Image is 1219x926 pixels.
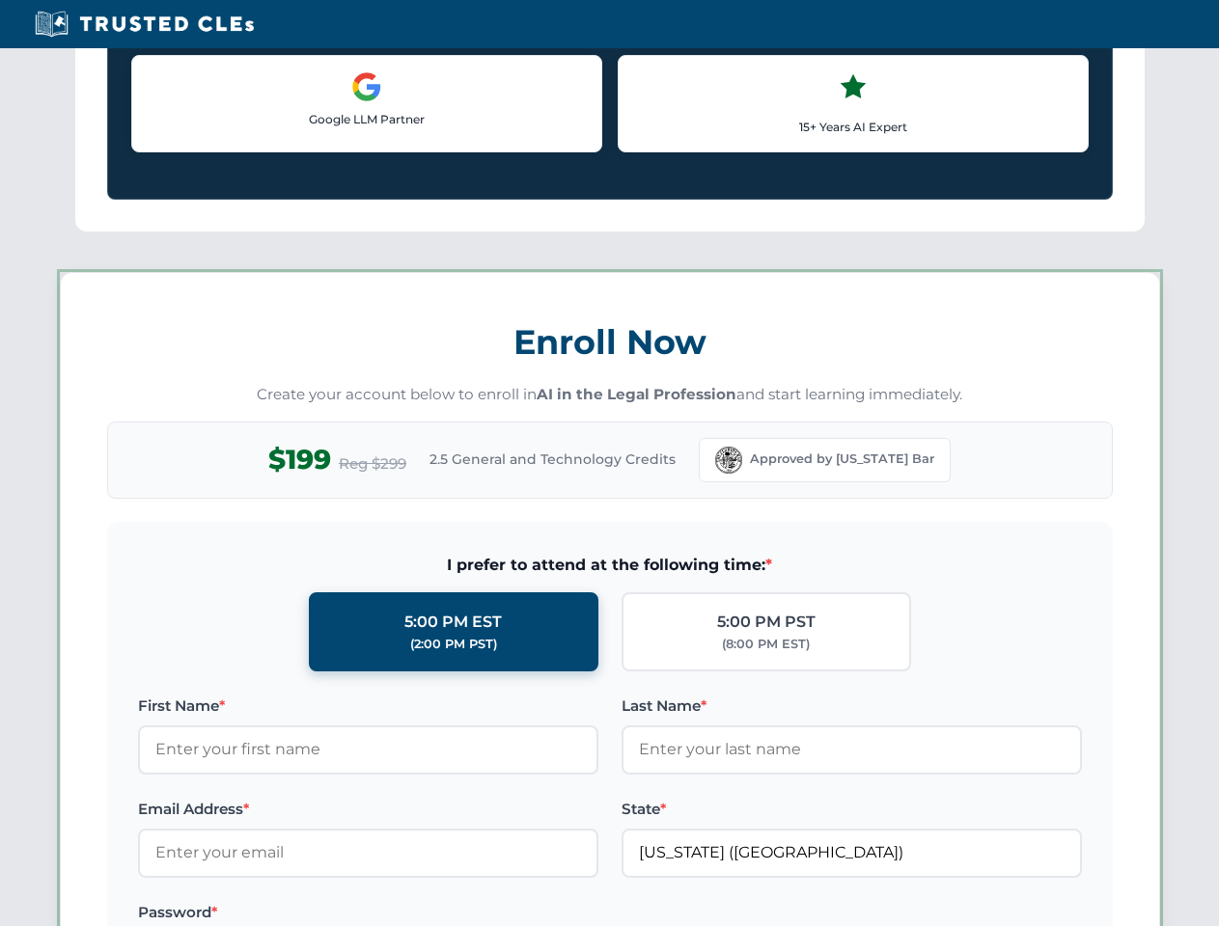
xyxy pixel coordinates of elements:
img: Trusted CLEs [29,10,260,39]
div: (2:00 PM PST) [410,635,497,654]
p: Create your account below to enroll in and start learning immediately. [107,384,1113,406]
span: Reg $299 [339,452,406,476]
img: Florida Bar [715,447,742,474]
label: First Name [138,694,598,718]
label: State [622,798,1082,821]
div: 5:00 PM PST [717,610,816,635]
span: 2.5 General and Technology Credits [429,449,676,470]
p: 15+ Years AI Expert [634,118,1072,136]
label: Last Name [622,694,1082,718]
label: Email Address [138,798,598,821]
span: Approved by [US_STATE] Bar [750,449,934,469]
input: Enter your email [138,829,598,877]
label: Password [138,901,598,924]
strong: AI in the Legal Profession [537,385,736,403]
h3: Enroll Now [107,312,1113,372]
div: 5:00 PM EST [404,610,502,635]
span: I prefer to attend at the following time: [138,553,1082,578]
input: Enter your last name [622,725,1082,774]
span: $199 [268,438,331,481]
img: Google [351,71,382,102]
p: Google LLM Partner [148,110,586,128]
div: (8:00 PM EST) [722,635,810,654]
input: Enter your first name [138,725,598,774]
input: Florida (FL) [622,829,1082,877]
